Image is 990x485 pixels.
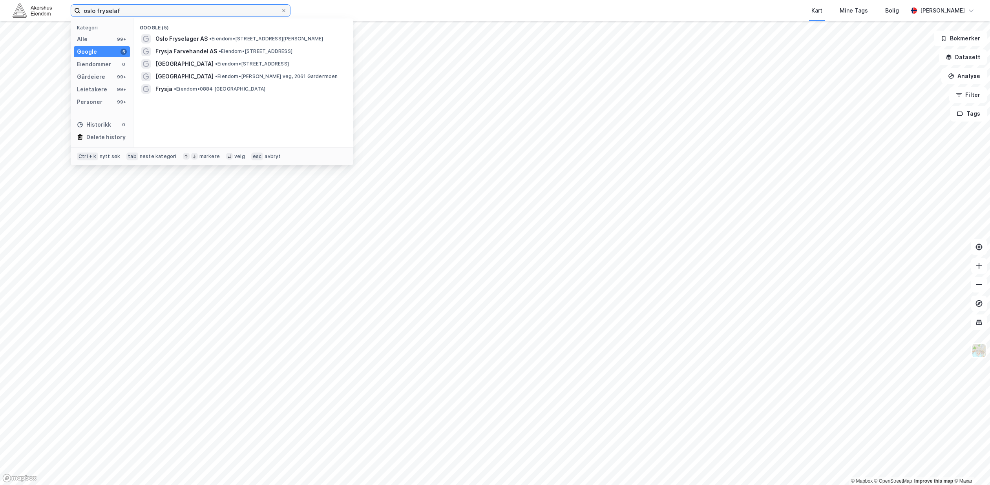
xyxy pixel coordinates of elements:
div: nytt søk [100,153,121,160]
div: tab [126,153,138,160]
a: Improve this map [914,478,953,484]
a: OpenStreetMap [874,478,912,484]
span: • [174,86,176,92]
span: Eiendom • [STREET_ADDRESS] [215,61,289,67]
span: Eiendom • [PERSON_NAME] veg, 2061 Gardermoen [215,73,338,80]
button: Analyse [941,68,987,84]
div: 99+ [116,36,127,42]
span: • [215,61,217,67]
div: Eiendommer [77,60,111,69]
span: Eiendom • [STREET_ADDRESS] [219,48,292,54]
div: Kategori [77,25,130,31]
a: Mapbox homepage [2,474,37,483]
div: Alle [77,35,88,44]
div: Google (5) [133,18,353,33]
div: [PERSON_NAME] [920,6,965,15]
div: Kart [811,6,822,15]
div: markere [199,153,220,160]
div: Bolig [885,6,899,15]
span: • [209,36,212,42]
div: neste kategori [140,153,177,160]
div: Personer [77,97,102,107]
span: • [215,73,217,79]
span: Eiendom • 0884 [GEOGRAPHIC_DATA] [174,86,265,92]
div: Delete history [86,133,126,142]
div: Leietakere [77,85,107,94]
span: Frysja Farvehandel AS [155,47,217,56]
button: Bokmerker [934,31,987,46]
span: Eiendom • [STREET_ADDRESS][PERSON_NAME] [209,36,323,42]
img: Z [972,343,986,358]
div: Google [77,47,97,56]
div: Ctrl + k [77,153,98,160]
a: Mapbox [851,478,873,484]
span: Oslo Fryselager AS [155,34,208,44]
span: • [219,48,221,54]
div: esc [251,153,263,160]
div: Historikk [77,120,111,129]
input: Søk på adresse, matrikkel, gårdeiere, leietakere eller personer [80,5,281,16]
span: [GEOGRAPHIC_DATA] [155,59,214,69]
span: Frysja [155,84,172,94]
div: 0 [121,61,127,67]
span: [GEOGRAPHIC_DATA] [155,72,214,81]
button: Filter [949,87,987,103]
div: avbryt [265,153,281,160]
div: Kontrollprogram for chat [951,447,990,485]
div: 99+ [116,74,127,80]
div: 99+ [116,99,127,105]
div: 99+ [116,86,127,93]
img: akershus-eiendom-logo.9091f326c980b4bce74ccdd9f866810c.svg [13,4,52,17]
div: 5 [121,49,127,55]
div: Mine Tags [840,6,868,15]
div: Gårdeiere [77,72,105,82]
div: 0 [121,122,127,128]
button: Datasett [939,49,987,65]
div: velg [234,153,245,160]
button: Tags [950,106,987,122]
iframe: Chat Widget [951,447,990,485]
